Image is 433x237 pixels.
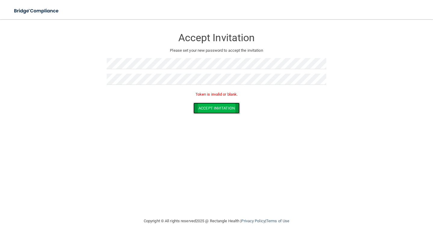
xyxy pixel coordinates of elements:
[9,5,64,17] img: bridge_compliance_login_screen.278c3ca4.svg
[111,47,322,54] p: Please set your new password to accept the invitation
[193,103,240,114] button: Accept Invitation
[107,32,326,43] h3: Accept Invitation
[329,194,426,218] iframe: Drift Widget Chat Controller
[107,91,326,98] p: Token is invalid or blank.
[241,219,265,223] a: Privacy Policy
[107,211,326,231] div: Copyright © All rights reserved 2025 @ Rectangle Health | |
[266,219,289,223] a: Terms of Use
